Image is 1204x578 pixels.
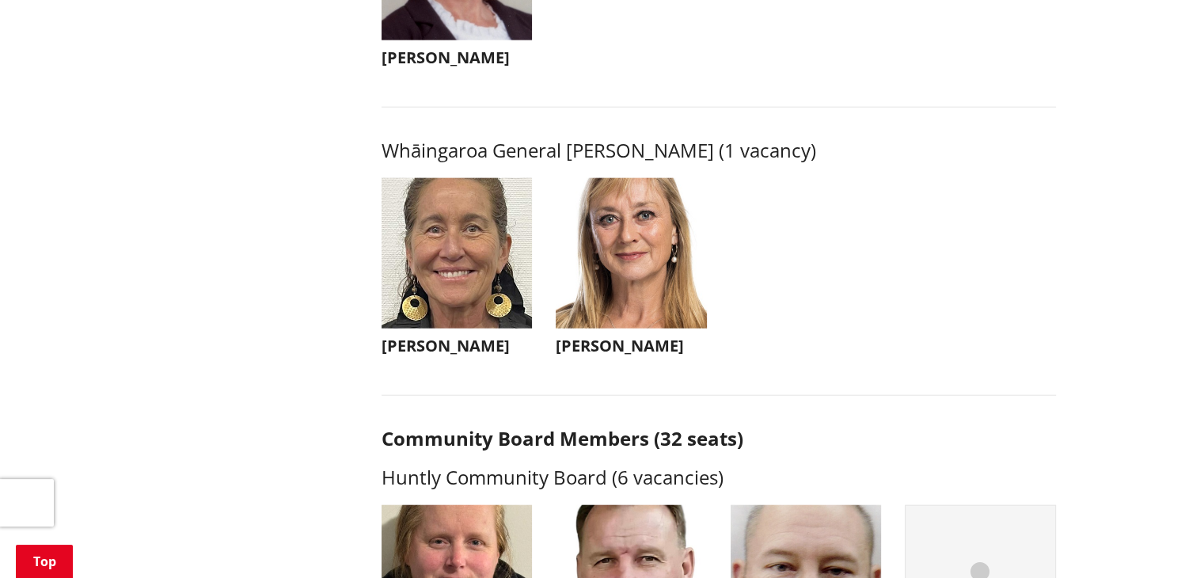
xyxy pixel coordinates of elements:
[556,337,707,356] h3: [PERSON_NAME]
[382,139,1056,162] h3: Whāingaroa General [PERSON_NAME] (1 vacancy)
[382,178,533,329] img: WO-W-WH__THOMSON_L__QGsNW
[556,178,707,329] img: WO-W-WH__LABOYRIE_N__XTjB5
[1131,511,1188,568] iframe: Messenger Launcher
[382,178,533,364] button: [PERSON_NAME]
[382,425,743,451] strong: Community Board Members (32 seats)
[16,545,73,578] a: Top
[556,178,707,364] button: [PERSON_NAME]
[382,337,533,356] h3: [PERSON_NAME]
[382,466,1056,489] h3: Huntly Community Board (6 vacancies)
[382,48,533,67] h3: [PERSON_NAME]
